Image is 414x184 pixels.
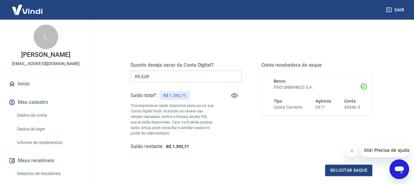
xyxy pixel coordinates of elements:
[7,77,84,91] a: Início
[274,79,286,84] span: Banco
[15,123,84,135] a: Dados de login
[7,154,84,167] button: Meus recebíveis
[131,103,214,136] p: *Corresponde ao saldo disponível para uso na sua Conta Digital Vindi. Incluindo os valores das ve...
[15,109,84,122] a: Dados da conta
[315,104,331,111] h6: 2971
[34,25,58,49] div: L
[274,84,360,91] h6: ITAÚ UNIBANCO S.A.
[385,4,407,16] button: Sair
[346,145,358,157] iframe: Fechar mensagem
[21,52,70,58] p: [PERSON_NAME]
[15,136,84,149] a: Informe de rendimentos
[261,62,373,68] h5: Conta recebedora do saque
[274,99,283,104] span: Tipo
[360,143,409,157] iframe: Mensagem da empresa
[7,96,84,109] button: Meu cadastro
[274,104,302,111] h6: Conta Corrente
[131,62,242,68] h5: Quanto deseja sacar da Conta Digital?
[389,159,409,179] iframe: Botão para abrir a janela de mensagens
[15,167,84,180] a: Relatório de Recebíveis
[4,4,51,9] span: Olá! Precisa de ajuda?
[315,99,331,104] span: Agência
[344,99,356,104] span: Conta
[344,104,360,111] h6: 43046-3
[166,144,189,149] span: R$ 1.392,71
[325,165,372,176] button: Solicitar saque
[7,0,47,19] img: Vindi
[163,92,186,99] p: R$ 1.392,71
[12,61,80,67] p: [EMAIL_ADDRESS][DOMAIN_NAME]
[131,92,157,99] h5: Saldo total*:
[131,143,164,150] h5: Saldo restante:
